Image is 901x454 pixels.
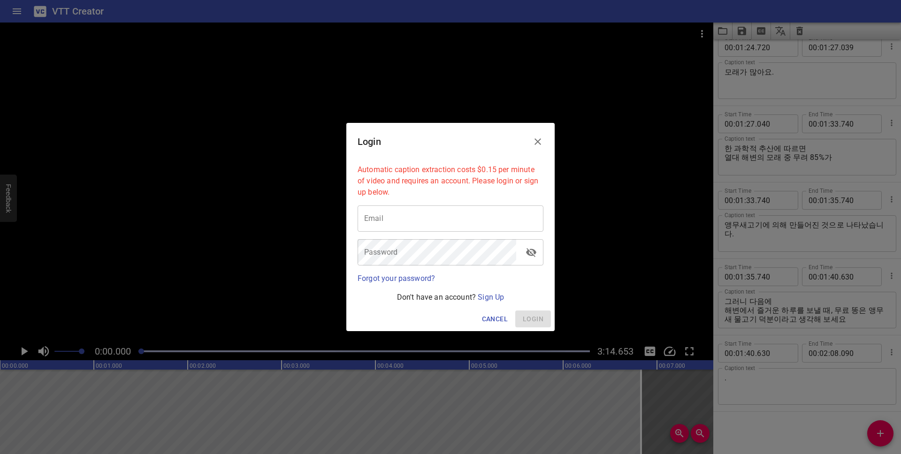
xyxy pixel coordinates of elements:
button: toggle password visibility [520,241,542,264]
span: Please enter your email and password above. [515,310,551,328]
a: Sign Up [478,293,504,302]
h6: Login [358,134,381,149]
button: Close [527,130,549,153]
button: Cancel [478,310,512,328]
span: Cancel [482,313,508,325]
p: Don't have an account? [358,292,543,303]
a: Forgot your password? [358,274,435,283]
p: Automatic caption extraction costs $0.15 per minute of video and requires an account. Please logi... [358,164,543,198]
